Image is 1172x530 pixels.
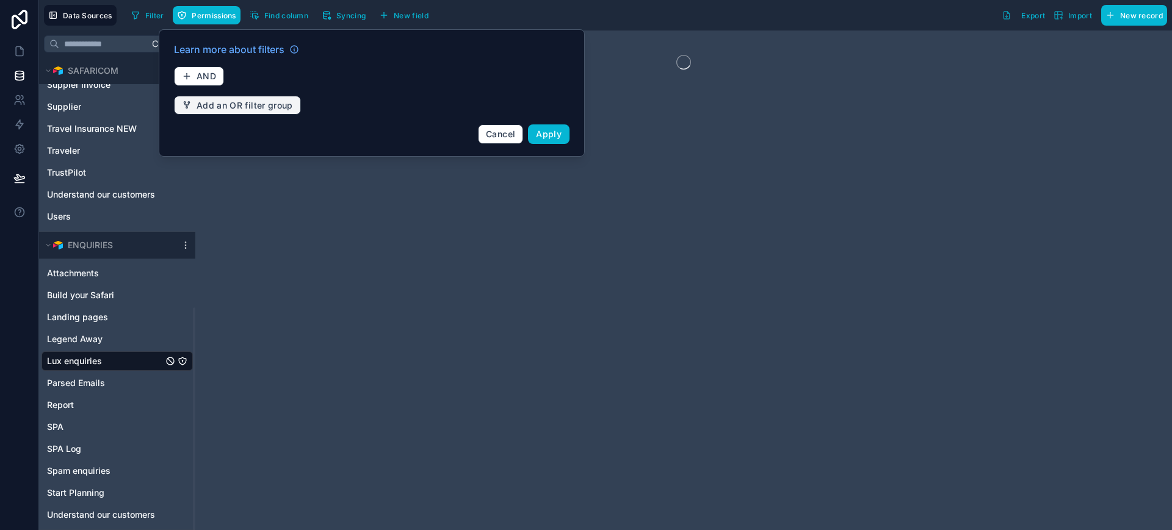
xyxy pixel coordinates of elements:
[47,465,110,477] span: Spam enquiries
[336,11,366,20] span: Syncing
[47,210,71,223] span: Users
[47,465,163,477] a: Spam enquiries
[528,124,570,144] button: Apply
[42,141,193,160] div: Traveler
[47,79,110,91] span: Suppler Invoice
[47,509,155,521] span: Understand our customers
[1101,5,1167,26] button: New record
[44,5,117,26] button: Data Sources
[47,311,108,323] span: Landing pages
[47,210,163,223] a: Users
[42,351,193,371] div: Lux enquiries
[47,167,163,179] a: TrustPilot
[47,399,163,411] a: Report
[174,66,224,86] button: AND
[1068,11,1092,20] span: Import
[63,11,112,20] span: Data Sources
[42,75,193,95] div: Suppler Invoice
[47,421,63,433] span: SPA
[47,289,163,301] a: Build your Safari
[53,66,63,76] img: Airtable Logo
[47,377,105,389] span: Parsed Emails
[42,62,176,79] button: Airtable LogoSAFARICOM
[47,101,163,113] a: Supplier
[245,6,313,24] button: Find column
[47,509,163,521] a: Understand our customers
[68,239,113,251] span: ENQUIRIES
[174,96,301,115] button: Add an OR filter group
[47,399,74,411] span: Report
[536,129,562,139] span: Apply
[47,421,163,433] a: SPA
[42,483,193,503] div: Start Planning
[145,11,164,20] span: Filter
[1096,5,1167,26] a: New record
[47,145,163,157] a: Traveler
[264,11,308,20] span: Find column
[174,42,299,57] a: Learn more about filters
[42,329,193,349] div: Legend Away
[42,237,176,254] button: Airtable LogoENQUIRIES
[151,36,176,51] span: Ctrl
[375,6,433,24] button: New field
[42,207,193,226] div: Users
[42,163,193,182] div: TrustPilot
[47,355,163,367] a: Lux enquiries
[47,377,163,389] a: Parsed Emails
[42,439,193,459] div: SPA Log
[197,71,216,82] span: AND
[47,101,81,113] span: Supplier
[1021,11,1045,20] span: Export
[42,185,193,204] div: Understand our customers
[47,443,163,455] a: SPA Log
[486,129,515,139] span: Cancel
[126,6,168,24] button: Filter
[42,307,193,327] div: Landing pages
[53,240,63,250] img: Airtable Logo
[42,395,193,415] div: Report
[47,333,103,345] span: Legend Away
[42,119,193,138] div: Travel Insurance NEW
[47,167,86,179] span: TrustPilot
[47,188,163,201] a: Understand our customers
[68,65,118,77] span: SAFARICOM
[42,263,193,283] div: Attachments
[42,373,193,393] div: Parsed Emails
[47,289,114,301] span: Build your Safari
[47,487,104,499] span: Start Planning
[47,487,163,499] a: Start Planning
[42,461,193,481] div: Spam enquiries
[997,5,1049,26] button: Export
[317,6,375,24] a: Syncing
[174,42,284,57] span: Learn more about filters
[47,333,163,345] a: Legend Away
[173,6,240,24] button: Permissions
[47,355,102,367] span: Lux enquiries
[47,443,81,455] span: SPA Log
[192,11,236,20] span: Permissions
[478,124,523,144] button: Cancel
[47,311,163,323] a: Landing pages
[47,145,80,157] span: Traveler
[47,267,163,279] a: Attachments
[42,285,193,305] div: Build your Safari
[47,123,137,135] span: Travel Insurance NEW
[47,79,163,91] a: Suppler Invoice
[197,100,293,111] span: Add an OR filter group
[173,6,245,24] a: Permissions
[1049,5,1096,26] button: Import
[42,505,193,525] div: Understand our customers
[394,11,429,20] span: New field
[47,188,155,201] span: Understand our customers
[47,123,163,135] a: Travel Insurance NEW
[317,6,370,24] button: Syncing
[47,267,99,279] span: Attachments
[42,417,193,437] div: SPA
[42,97,193,116] div: Supplier
[1120,11,1163,20] span: New record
